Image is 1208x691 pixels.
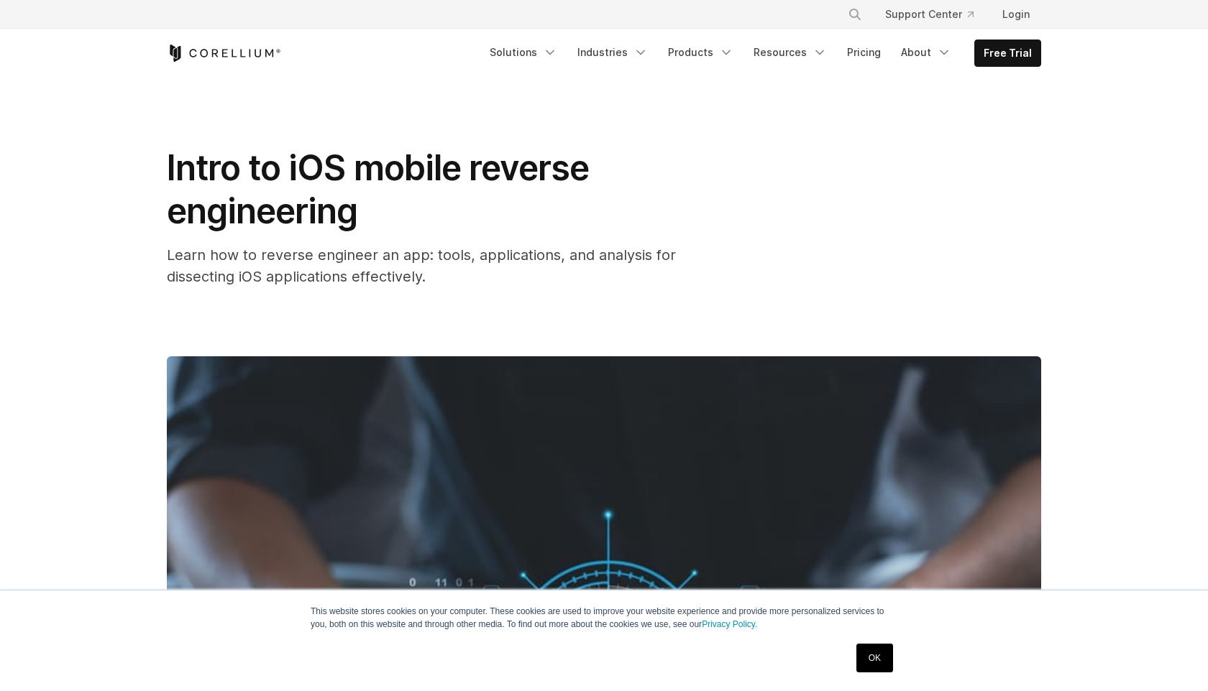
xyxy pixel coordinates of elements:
a: About [892,40,960,65]
a: Support Center [874,1,985,27]
a: Solutions [481,40,566,65]
button: Search [842,1,868,27]
a: Industries [569,40,656,65]
div: Navigation Menu [481,40,1041,67]
a: Pricing [838,40,889,65]
a: Login [991,1,1041,27]
span: Learn how to reverse engineer an app: tools, applications, and analysis for dissecting iOS applic... [167,246,676,285]
a: Corellium Home [167,45,281,62]
a: Free Trial [975,40,1040,66]
p: This website stores cookies on your computer. These cookies are used to improve your website expe... [311,605,897,631]
span: Intro to iOS mobile reverse engineering [167,147,589,232]
a: Products [659,40,742,65]
a: OK [856,644,893,672]
a: Resources [745,40,836,65]
a: Privacy Policy. [702,619,757,629]
div: Navigation Menu [830,1,1041,27]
